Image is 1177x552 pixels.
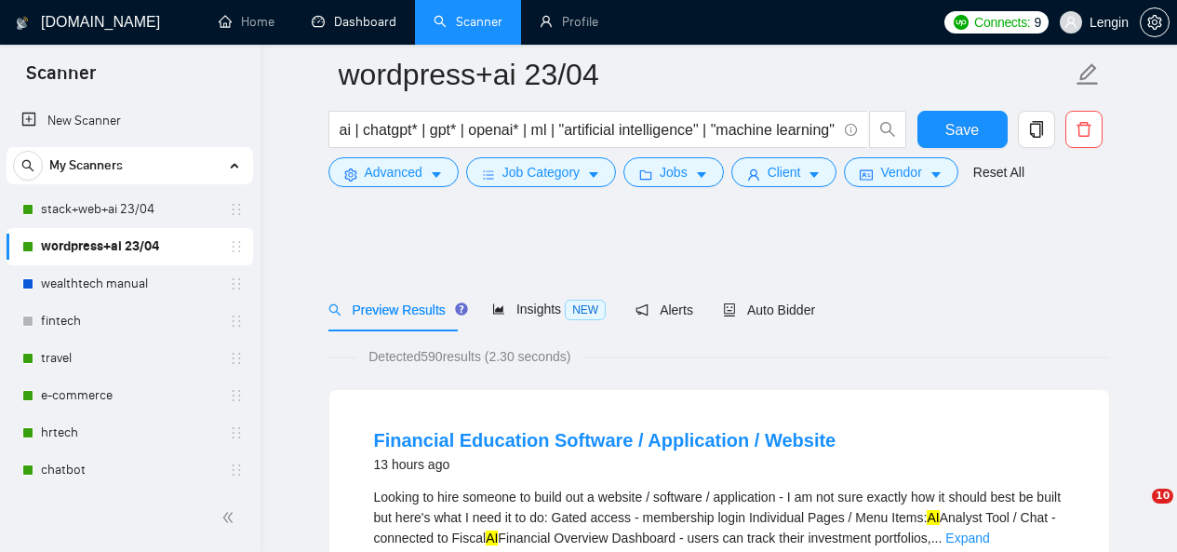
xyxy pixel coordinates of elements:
[229,314,244,329] span: holder
[328,303,341,316] span: search
[945,531,989,545] a: Expand
[1076,62,1100,87] span: edit
[229,425,244,440] span: holder
[930,168,943,182] span: caret-down
[374,453,836,476] div: 13 hours ago
[540,14,598,30] a: userProfile
[41,377,218,414] a: e-commerce
[229,202,244,217] span: holder
[1065,111,1103,148] button: delete
[453,301,470,317] div: Tooltip anchor
[229,276,244,291] span: holder
[340,118,836,141] input: Search Freelance Jobs...
[229,463,244,478] span: holder
[41,414,218,451] a: hrtech
[344,168,357,182] span: setting
[492,302,606,316] span: Insights
[565,300,606,320] span: NEW
[41,191,218,228] a: stack+web+ai 23/04
[954,15,969,30] img: upwork-logo.png
[374,487,1064,548] div: Looking to hire someone to build out a website / software / application - I am not sure exactly h...
[16,8,29,38] img: logo
[623,157,724,187] button: folderJobscaret-down
[1066,121,1102,138] span: delete
[41,303,218,340] a: fintech
[880,162,921,182] span: Vendor
[328,157,459,187] button: settingAdvancedcaret-down
[844,157,957,187] button: idcardVendorcaret-down
[486,531,498,545] mark: AI
[21,102,238,140] a: New Scanner
[1114,489,1158,533] iframe: Intercom live chat
[635,303,693,317] span: Alerts
[768,162,801,182] span: Client
[312,14,396,30] a: dashboardDashboard
[723,303,736,316] span: robot
[430,168,443,182] span: caret-down
[917,111,1008,148] button: Save
[11,60,111,99] span: Scanner
[845,124,857,136] span: info-circle
[7,102,253,140] li: New Scanner
[492,303,505,316] span: area-chart
[1140,15,1170,30] a: setting
[1064,16,1077,29] span: user
[466,157,616,187] button: barsJob Categorycaret-down
[660,162,688,182] span: Jobs
[927,510,939,525] mark: AI
[374,430,836,451] a: Financial Education Software / Application / Website
[587,168,600,182] span: caret-down
[229,388,244,403] span: holder
[355,346,583,367] span: Detected 590 results (2.30 seconds)
[808,168,821,182] span: caret-down
[974,12,1030,33] span: Connects:
[860,168,873,182] span: idcard
[747,168,760,182] span: user
[229,351,244,366] span: holder
[639,168,652,182] span: folder
[1141,15,1169,30] span: setting
[41,451,218,489] a: chatbot
[695,168,708,182] span: caret-down
[723,303,815,317] span: Auto Bidder
[1019,121,1054,138] span: copy
[1034,12,1041,33] span: 9
[219,14,274,30] a: homeHome
[731,157,837,187] button: userClientcaret-down
[482,168,495,182] span: bars
[635,303,649,316] span: notification
[221,508,240,527] span: double-left
[973,162,1024,182] a: Reset All
[870,121,905,138] span: search
[49,147,123,184] span: My Scanners
[13,151,43,181] button: search
[1140,7,1170,37] button: setting
[869,111,906,148] button: search
[945,118,979,141] span: Save
[41,228,218,265] a: wordpress+ai 23/04
[339,51,1072,98] input: Scanner name...
[434,14,502,30] a: searchScanner
[931,531,943,545] span: ...
[1152,489,1173,504] span: 10
[1018,111,1055,148] button: copy
[328,303,462,317] span: Preview Results
[229,239,244,254] span: holder
[14,159,42,172] span: search
[365,162,422,182] span: Advanced
[41,340,218,377] a: travel
[502,162,580,182] span: Job Category
[41,265,218,303] a: wealthtech manual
